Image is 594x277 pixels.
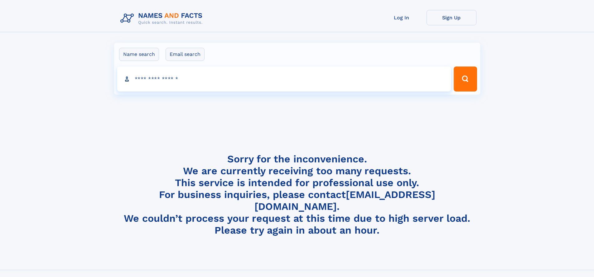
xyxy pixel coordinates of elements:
[118,10,208,27] img: Logo Names and Facts
[254,189,435,212] a: [EMAIL_ADDRESS][DOMAIN_NAME]
[117,67,451,92] input: search input
[454,67,477,92] button: Search Button
[427,10,476,25] a: Sign Up
[119,48,159,61] label: Name search
[118,153,476,236] h4: Sorry for the inconvenience. We are currently receiving too many requests. This service is intend...
[377,10,427,25] a: Log In
[166,48,205,61] label: Email search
